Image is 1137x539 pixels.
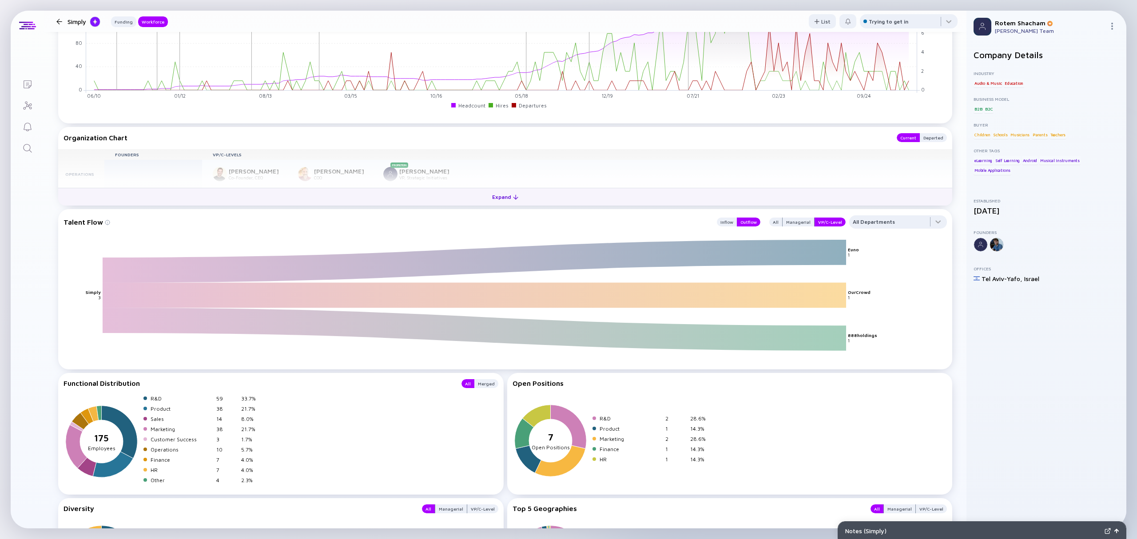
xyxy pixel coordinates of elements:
div: 7 [216,467,238,473]
div: Other [151,477,213,484]
div: Operations [151,446,213,453]
div: Schools [992,130,1009,139]
div: 14 [216,416,238,422]
img: Israel Flag [974,275,980,281]
text: OurCrowd [848,289,871,295]
div: Musical Instruments [1039,156,1081,165]
div: Customer Success [151,436,213,443]
tspan: 10/16 [430,93,442,99]
div: Tel Aviv-Yafo , [982,275,1022,282]
div: Rotem Shacham [995,19,1105,27]
text: 1 [848,338,850,343]
button: Managerial [883,504,916,513]
button: Managerial [782,218,815,226]
div: 4.0% [241,456,262,463]
div: Audio & Music [974,79,1002,87]
button: List [809,14,836,28]
div: 1 [665,456,687,463]
button: VP/C-Level [916,504,947,513]
div: All [422,504,435,513]
button: Departed [920,133,947,142]
div: 5.7% [241,446,262,453]
div: 38 [216,405,238,412]
div: Product [600,425,662,432]
div: 4 [216,477,238,484]
div: Children [974,130,991,139]
div: Open Positions [513,379,947,387]
div: 8.0% [241,416,262,422]
div: B2C [984,104,994,113]
button: Managerial [435,504,467,513]
div: Buyer [974,122,1119,127]
tspan: 06/10 [87,93,101,99]
tspan: 09/24 [857,93,871,99]
div: Organization Chart [64,133,888,142]
div: 33.7% [241,395,262,402]
div: All [461,379,474,388]
div: [PERSON_NAME] Team [995,28,1105,34]
tspan: 0 [921,87,925,92]
div: 2 [665,436,687,442]
div: 2.3% [241,477,262,484]
button: VP/C-Level [815,218,846,226]
div: 38 [216,426,238,432]
div: Product [151,405,213,412]
tspan: 6 [921,30,924,36]
button: Outflow [737,218,760,226]
div: 14.3% [690,446,712,452]
div: Israel [1024,275,1039,282]
h2: Company Details [974,50,1119,60]
div: R&D [151,395,213,402]
div: Finance [151,456,213,463]
img: Expand Notes [1105,528,1111,534]
img: Open Notes [1114,529,1119,533]
div: Marketing [151,426,213,432]
div: 21.7% [241,405,262,412]
button: All [769,218,782,226]
div: Education [1004,79,1024,87]
div: 28.6% [690,415,712,422]
text: 888holdings [848,333,878,338]
button: Inflow [717,218,737,226]
div: Self Learning [994,156,1021,165]
div: Android [1022,156,1038,165]
tspan: 4 [921,49,924,55]
div: Business Model [974,96,1119,102]
div: Simply [68,16,100,27]
a: Reminders [11,115,44,137]
div: 7 [216,456,238,463]
div: Teachers [1050,130,1066,139]
tspan: 07/21 [687,93,699,99]
div: Talent Flow [64,215,708,229]
tspan: 03/15 [344,93,357,99]
div: 21.7% [241,426,262,432]
div: Industry [974,71,1119,76]
button: All [871,504,883,513]
div: Funding [111,17,136,26]
div: Expand [487,190,524,204]
div: Finance [600,446,662,452]
div: Trying to get in [869,18,908,25]
text: 1 [848,252,850,258]
tspan: 12/19 [602,93,613,99]
div: Parents [1032,130,1049,139]
div: Functional Distribution [64,379,453,388]
div: Marketing [600,436,662,442]
button: VP/C-Level [467,504,498,513]
div: Merged [474,379,498,388]
a: Investor Map [11,94,44,115]
tspan: 05/18 [515,93,528,99]
div: Musicians [1010,130,1030,139]
tspan: 40 [76,63,82,69]
div: 4.0% [241,467,262,473]
div: 1.7% [241,436,262,443]
tspan: 02/23 [772,93,785,99]
div: Mobile Applications [974,166,1011,175]
text: 1 [848,295,850,300]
